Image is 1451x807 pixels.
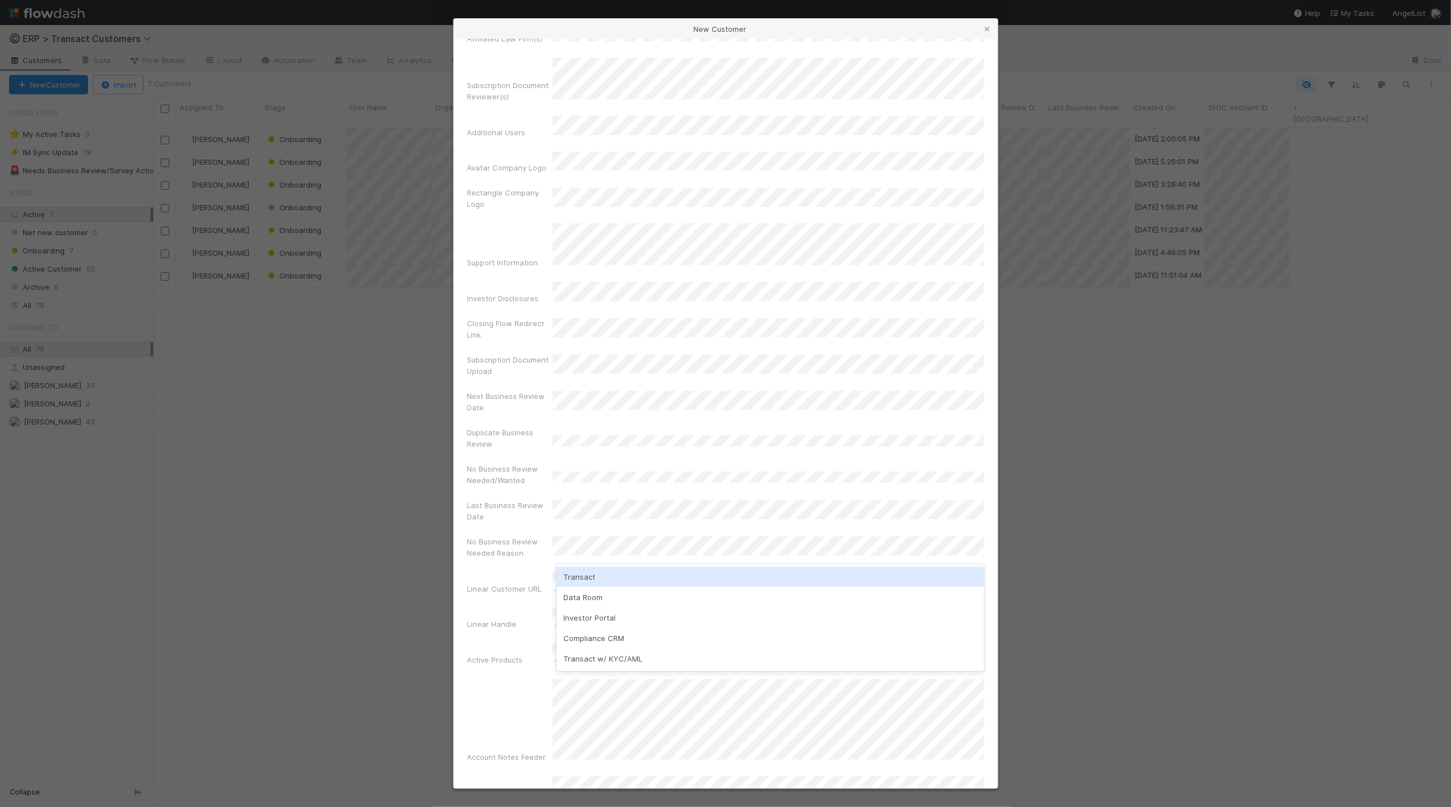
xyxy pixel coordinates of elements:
label: Last Business Review Date [467,500,553,522]
div: Transact [557,567,984,587]
label: Linear Handle [467,618,517,630]
label: Avatar Company Logo [467,162,547,173]
label: No Business Review Needed Reason [467,536,553,559]
label: Rectangle Company Logo [467,187,553,210]
label: Next Business Review Date [467,390,553,413]
label: Duplicate Business Review [467,427,553,450]
label: Investor Disclosures [467,293,539,304]
label: Additional Users [467,127,526,138]
div: New Customer [454,19,998,39]
label: Affiliated Law Firm(s) [467,33,543,44]
label: Subscription Document Reviewer(s) [467,80,553,102]
label: Linear Customer URL [467,583,542,594]
label: Active Products [467,654,523,665]
label: Subscription Document Upload [467,354,553,377]
label: Closing Flow Redirect Link [467,318,553,340]
div: Data Room [557,587,984,608]
div: Investor Portal [557,608,984,628]
label: No Business Review Needed/Wanted [467,463,553,486]
div: Compliance CRM [557,628,984,648]
div: Transact w/ KYC/AML [557,648,984,669]
label: Support Information [467,257,538,268]
label: Account Notes Feeder [467,751,546,763]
